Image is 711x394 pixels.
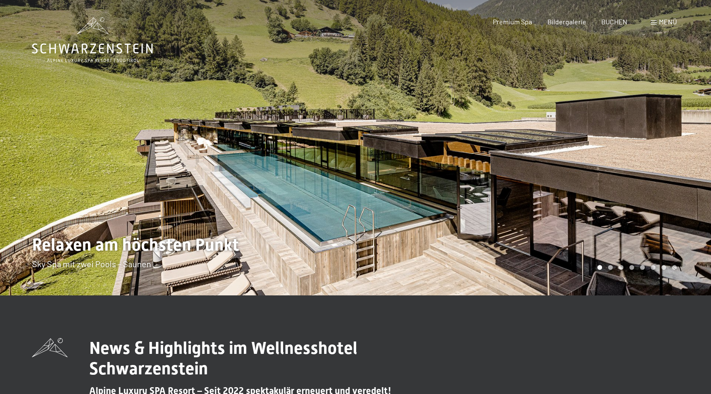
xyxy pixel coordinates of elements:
div: Carousel Page 6 [651,265,655,270]
span: News & Highlights im Wellnesshotel Schwarzenstein [89,338,357,379]
div: Carousel Page 8 [672,265,677,270]
a: Premium Spa [493,18,532,26]
div: Carousel Page 5 [640,265,645,270]
div: Carousel Page 3 [619,265,623,270]
a: BUCHEN [601,18,627,26]
div: Carousel Page 4 [629,265,634,270]
a: Bildergalerie [547,18,586,26]
div: Carousel Pagination [594,265,677,270]
span: Menü [659,18,677,26]
div: Carousel Page 2 [608,265,613,270]
div: Carousel Page 1 (Current Slide) [597,265,602,270]
div: Carousel Page 7 [661,265,666,270]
